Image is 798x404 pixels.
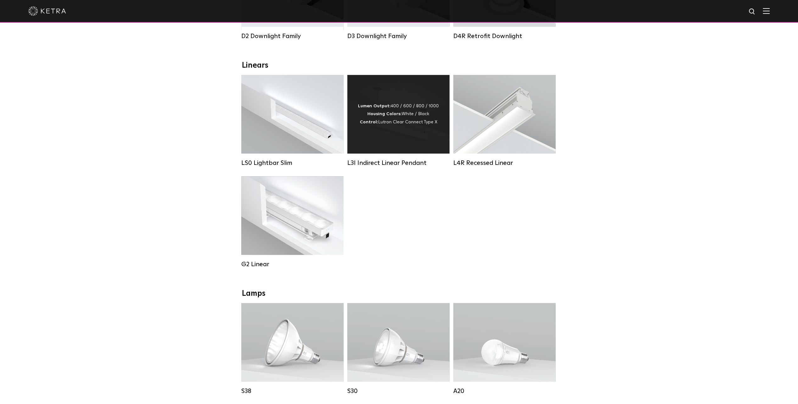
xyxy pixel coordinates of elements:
img: Hamburger%20Nav.svg [763,8,770,14]
a: L4R Recessed Linear Lumen Output:400 / 600 / 800 / 1000Colors:White / BlackControl:Lutron Clear C... [453,75,555,167]
div: D3 Downlight Family [347,32,449,40]
a: S30 Lumen Output:1100Colors:White / BlackBase Type:E26 Edison Base / GU24Beam Angles:15° / 25° / ... [347,303,449,395]
strong: Housing Colors: [367,112,402,116]
div: D2 Downlight Family [241,32,343,40]
img: ketra-logo-2019-white [28,6,66,16]
img: search icon [748,8,756,16]
a: G2 Linear Lumen Output:400 / 700 / 1000Colors:WhiteBeam Angles:Flood / [GEOGRAPHIC_DATA] / Narrow... [241,176,343,268]
div: LS0 Lightbar Slim [241,159,343,167]
div: 400 / 600 / 800 / 1000 White / Black Lutron Clear Connect Type X [358,102,439,126]
div: A20 [453,387,555,395]
div: G2 Linear [241,261,343,268]
a: A20 Lumen Output:600 / 800Colors:White / BlackBase Type:E26 Edison Base / GU24Beam Angles:Omni-Di... [453,303,555,395]
a: LS0 Lightbar Slim Lumen Output:200 / 350Colors:White / BlackControl:X96 Controller [241,75,343,167]
strong: Control: [360,120,378,124]
div: Linears [242,61,556,70]
div: L4R Recessed Linear [453,159,555,167]
a: S38 Lumen Output:1100Colors:White / BlackBase Type:E26 Edison Base / GU24Beam Angles:10° / 25° / ... [241,303,343,395]
a: L3I Indirect Linear Pendant Lumen Output:400 / 600 / 800 / 1000Housing Colors:White / BlackContro... [347,75,449,167]
div: S30 [347,387,449,395]
div: S38 [241,387,343,395]
strong: Lumen Output: [358,104,391,108]
div: L3I Indirect Linear Pendant [347,159,449,167]
div: D4R Retrofit Downlight [453,32,555,40]
div: Lamps [242,289,556,298]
